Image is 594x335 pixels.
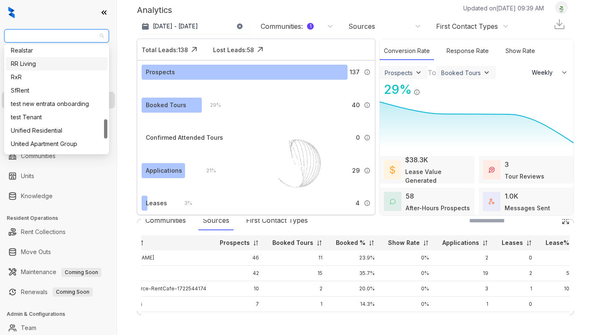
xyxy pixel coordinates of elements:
td: Website [107,266,213,281]
p: Analytics [137,4,172,16]
img: sorting [368,240,375,246]
h3: Resident Operations [7,214,117,222]
li: Rent Collections [2,224,115,240]
div: Loading... [282,205,312,214]
div: 1.0K [505,191,518,201]
td: Google Ads [107,297,213,312]
li: Units [2,168,115,184]
p: Applications [442,239,479,247]
p: Updated on [DATE] 09:39 AM [463,4,544,13]
div: 21 % [198,166,216,175]
a: RenewalsComing Soon [21,284,93,300]
td: 42 [213,266,266,281]
div: Prospects [146,68,175,77]
div: Communities [141,211,190,230]
div: 29 % [380,80,412,99]
span: AMG [9,30,104,42]
td: 19 [436,266,495,281]
a: Rent Collections [21,224,66,240]
td: 0% [539,297,585,312]
div: Westcorp [6,151,107,164]
td: 0 [495,250,539,266]
li: Renewals [2,284,115,300]
td: 1 [266,297,329,312]
div: 29 % [202,101,221,110]
img: ViewFilterArrow [482,68,491,77]
td: 0% [381,297,436,312]
img: Download [553,18,566,30]
div: test Tenant [6,111,107,124]
div: Conversion Rate [380,42,434,60]
p: Prospects [220,239,250,247]
p: Booked Tours [272,239,313,247]
div: RxR [6,71,107,84]
p: Lease% [546,239,569,247]
img: AfterHoursConversations [390,199,396,205]
div: Unified Residential [6,124,107,137]
div: Leases [146,199,167,208]
div: First Contact Types [436,22,498,31]
div: To [428,68,436,78]
a: Units [21,168,34,184]
td: 0% [539,250,585,266]
td: 0% [381,312,436,327]
td: 10 [213,281,266,297]
div: Booked Tours [441,69,481,76]
li: Move Outs [2,244,115,260]
td: IlsLeadSource-RentCafe-1722544174 [107,281,213,297]
li: Leasing [2,92,115,108]
div: Booked Tours [146,101,186,110]
div: Confirmed Attended Tours [146,133,223,142]
img: Info [364,134,371,141]
img: Loader [255,122,339,205]
div: Show Rate [501,42,539,60]
h3: Admin & Configurations [7,310,117,318]
div: SfRent [6,84,107,97]
img: LeaseValue [390,165,395,175]
td: 14.3% [329,297,381,312]
td: 0% [381,266,436,281]
td: 0 [495,297,539,312]
td: 1 [495,281,539,297]
div: test new entrata onboarding [11,99,102,108]
img: UserAvatar [556,3,567,12]
span: 4 [355,199,360,208]
div: United Apartment Group [11,139,102,149]
td: 35.7% [329,266,381,281]
div: RR Living [6,57,107,71]
td: 3 [436,312,495,327]
div: test Tenant [11,113,102,122]
a: Communities [21,148,56,164]
span: Weekly [532,68,557,77]
td: 1 [495,312,539,327]
span: 137 [350,68,360,77]
div: test new entrata onboarding [6,97,107,111]
img: sorting [316,240,322,246]
img: Info [364,200,371,207]
div: Realstar [11,46,102,55]
td: 0% [381,250,436,266]
td: 6 [266,312,329,327]
img: Info [364,102,371,108]
img: Click Icon [254,43,267,56]
img: SearchIcon [544,217,551,224]
div: Realstar [6,44,107,57]
div: After-Hours Prospects [406,204,470,212]
div: 1 [307,23,314,30]
div: $38.3K [405,155,428,165]
td: 7 [213,297,266,312]
div: Messages Sent [505,204,550,212]
td: 2 [266,281,329,297]
div: RxR [11,73,102,82]
p: [DATE] - [DATE] [153,22,198,30]
td: Property Website [107,312,213,327]
li: Maintenance [2,264,115,280]
div: Sources [198,211,234,230]
p: Show Rate [388,239,420,247]
div: United Apartment Group [6,137,107,151]
td: 10.0% [539,281,585,297]
a: Move Outs [21,244,51,260]
div: Sources [348,22,375,31]
td: 7 [213,312,266,327]
button: Weekly [527,65,574,80]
